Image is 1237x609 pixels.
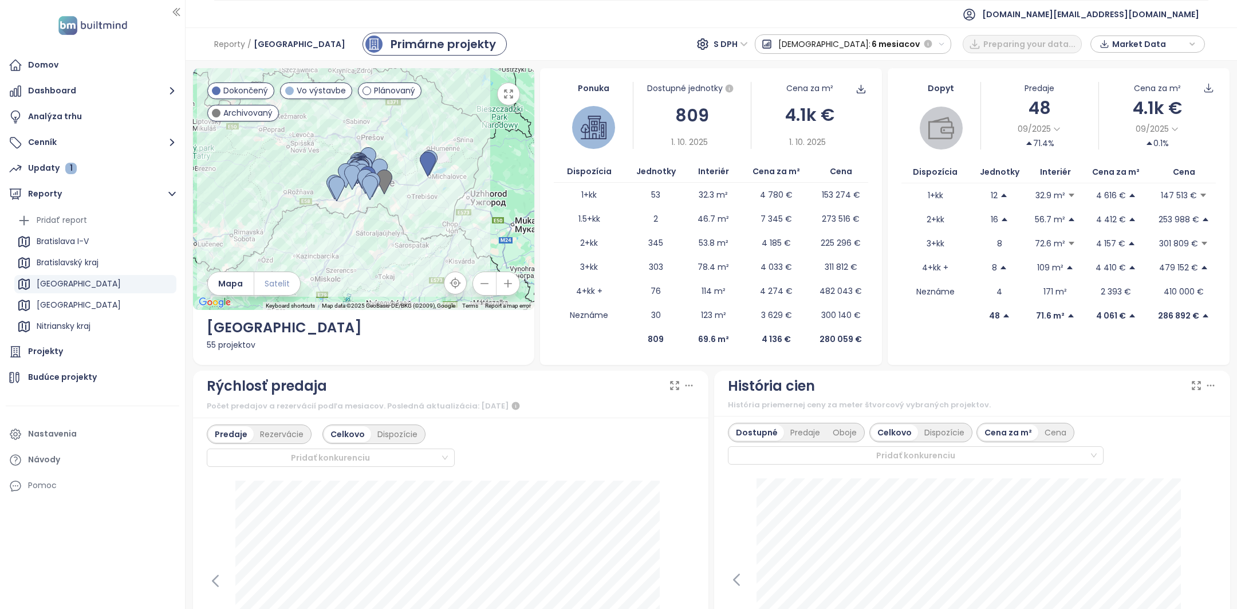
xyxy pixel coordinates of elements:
div: [GEOGRAPHIC_DATA] [37,277,121,291]
td: 1.5+kk [554,207,624,231]
div: Cena za m² [786,82,833,95]
p: 280 059 € [820,333,862,345]
div: 48 [981,95,1098,121]
span: [DEMOGRAPHIC_DATA]: [778,34,870,54]
div: [GEOGRAPHIC_DATA] [14,296,176,315]
td: 2+kk [901,207,969,231]
span: caret-up [1000,191,1008,199]
div: Projekty [28,344,63,359]
p: 8 [992,261,997,274]
p: 69.6 m² [698,333,729,345]
div: Cena za m² [1134,82,1181,95]
div: Cena [1038,425,1073,441]
div: Celkovo [324,426,371,442]
div: Budúce projekty [28,370,97,384]
div: Bratislava I-V [37,234,89,249]
th: Jednotky [969,161,1030,183]
span: Dokončený [223,84,268,97]
div: Primárne projekty [391,36,496,53]
p: 53 [651,188,660,201]
p: 4 616 € [1096,189,1126,202]
button: Satelit [254,272,300,295]
a: Open this area in Google Maps (opens a new window) [196,295,234,310]
p: 171 m² [1043,285,1067,298]
p: 8 [997,237,1002,250]
span: 1. 10. 2025 [789,136,826,148]
div: 55 projektov [207,339,521,351]
p: 4 185 € [762,237,791,249]
span: caret-down [1067,239,1076,247]
p: 4 157 € [1096,237,1125,250]
span: Mapa [218,277,243,290]
div: Bratislavský kraj [14,254,176,272]
p: 273 516 € [822,213,860,225]
a: Terms (opens in new tab) [462,302,478,309]
div: Bratislava I-V [14,233,176,251]
span: caret-up [1201,215,1210,223]
th: Interiér [687,160,739,183]
button: Reporty [6,183,179,206]
div: História cien [728,375,815,397]
p: 30 [651,309,661,321]
p: 482 043 € [820,285,862,297]
span: / [247,34,251,54]
p: 2 [653,213,658,225]
div: Rýchlosť predaja [207,375,327,397]
th: Jednotky [624,160,688,183]
div: Bratislavský kraj [37,256,99,270]
div: Domov [28,58,58,72]
img: house [581,115,606,140]
p: 56.7 m² [1035,213,1065,226]
div: Updaty [28,161,77,175]
div: Dopyt [901,82,980,95]
p: 71.6 m² [1036,309,1065,322]
th: Dispozícia [901,161,969,183]
p: 12 [991,189,998,202]
span: 09/2025 [1136,123,1169,135]
span: caret-up [1128,191,1136,199]
th: Cena za m² [1081,161,1152,183]
span: caret-up [1066,264,1074,272]
div: Návody [28,453,60,467]
div: Rezervácie [254,426,310,442]
span: Market Data [1112,36,1186,53]
span: caret-up [1128,312,1136,320]
div: button [1097,36,1199,53]
p: 153 274 € [822,188,860,201]
p: 410 000 € [1164,285,1204,298]
span: caret-up [1128,264,1136,272]
span: caret-up [1067,312,1075,320]
button: Dashboard [6,80,179,103]
p: 3 629 € [761,309,792,321]
th: Cena [1152,161,1216,183]
span: caret-up [1128,239,1136,247]
div: Pomoc [28,478,57,493]
div: Predaje [208,426,254,442]
p: 4 061 € [1096,309,1126,322]
button: Mapa [208,272,254,295]
span: [DOMAIN_NAME][EMAIL_ADDRESS][DOMAIN_NAME] [982,1,1199,28]
span: 6 mesiacov [872,34,920,54]
div: [GEOGRAPHIC_DATA] [37,298,121,312]
td: 4+kk + [554,279,624,303]
button: [DEMOGRAPHIC_DATA]:6 mesiacov [755,34,952,54]
p: 76 [651,285,661,297]
span: caret-down [1199,191,1207,199]
span: 1. 10. 2025 [671,136,708,148]
p: 4 410 € [1096,261,1126,274]
p: 2 393 € [1101,285,1131,298]
p: 32.3 m² [699,188,728,201]
span: Map data ©2025 GeoBasis-DE/BKG (©2009), Google [322,302,455,309]
p: 48 [989,309,1000,322]
th: Interiér [1030,161,1081,183]
span: Satelit [265,277,290,290]
img: wallet [928,115,954,141]
div: [GEOGRAPHIC_DATA] [14,275,176,293]
div: 809 [633,102,751,129]
a: Report a map error [485,302,531,309]
div: Nitriansky kraj [14,317,176,336]
p: 46.7 m² [698,213,729,225]
span: caret-up [1002,312,1010,320]
p: 286 892 € [1158,309,1199,322]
